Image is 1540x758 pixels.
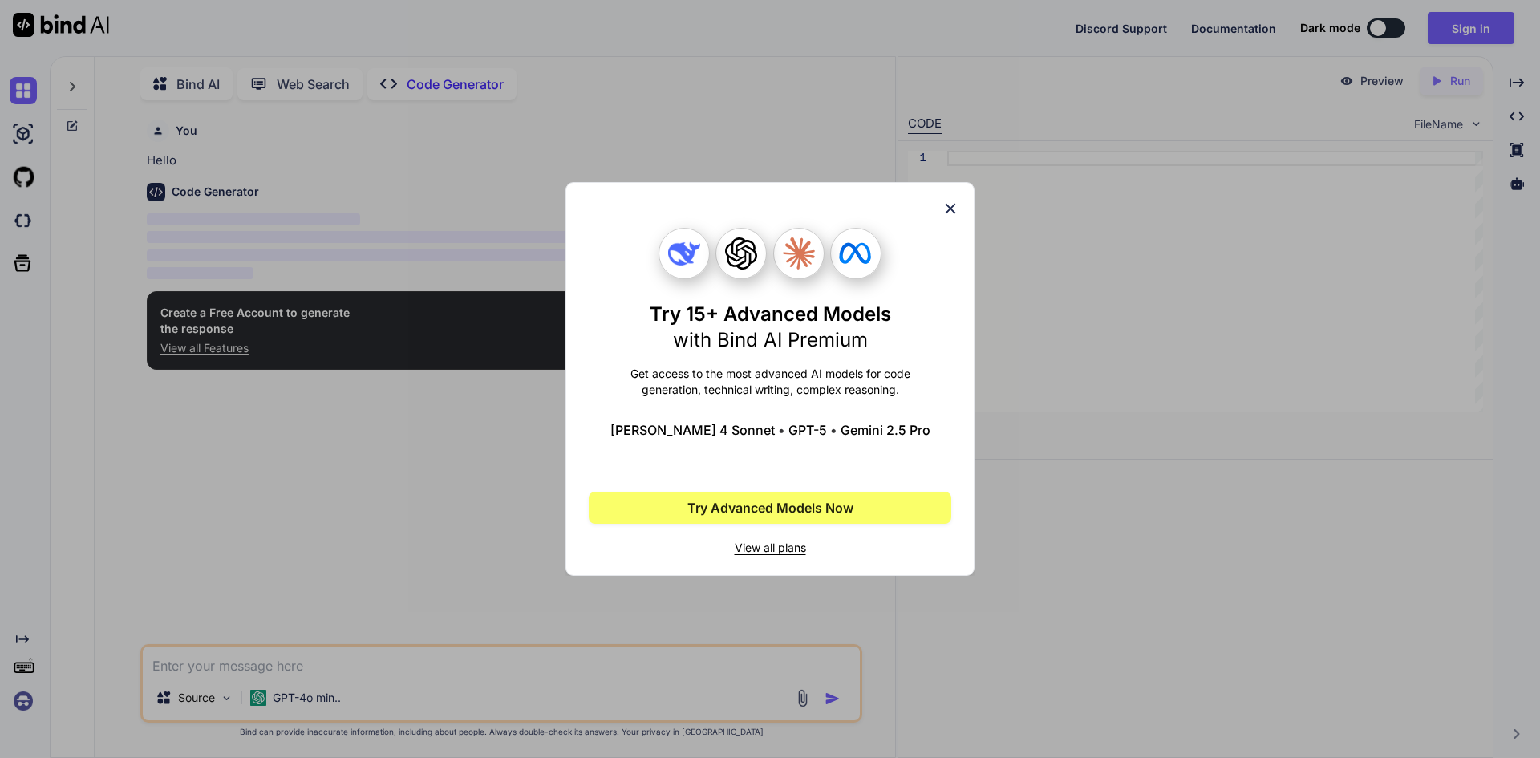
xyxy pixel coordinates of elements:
h1: Try 15+ Advanced Models [650,302,891,353]
span: Try Advanced Models Now [687,498,853,517]
span: • [778,420,785,440]
span: Gemini 2.5 Pro [841,420,930,440]
span: [PERSON_NAME] 4 Sonnet [610,420,775,440]
span: View all plans [589,540,951,556]
button: Try Advanced Models Now [589,492,951,524]
span: • [830,420,837,440]
img: Deepseek [668,237,700,270]
p: Get access to the most advanced AI models for code generation, technical writing, complex reasoning. [589,366,951,398]
span: GPT-5 [788,420,827,440]
span: with Bind AI Premium [673,328,868,351]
